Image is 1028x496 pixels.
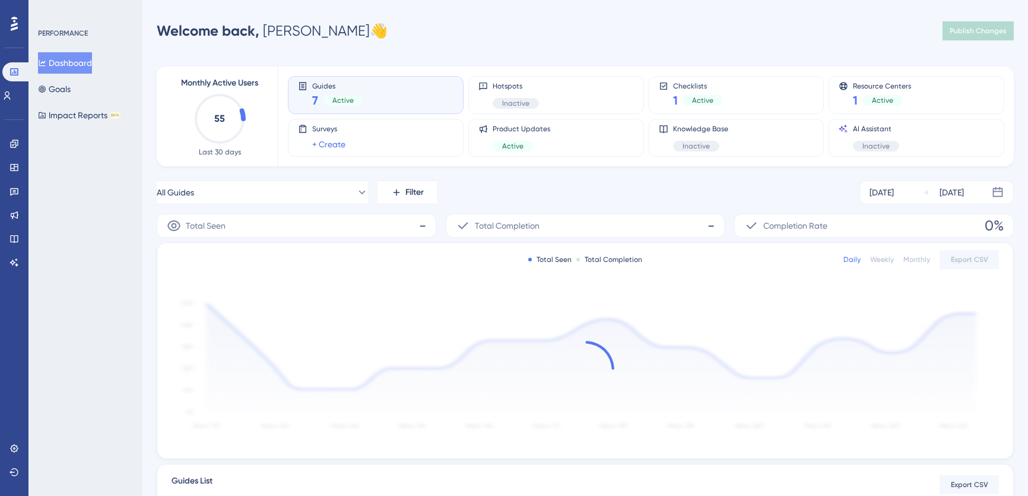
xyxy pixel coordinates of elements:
[853,81,911,90] span: Resource Centers
[673,124,728,134] span: Knowledge Base
[493,124,550,134] span: Product Updates
[940,185,964,200] div: [DATE]
[870,255,894,264] div: Weekly
[38,105,120,126] button: Impact ReportsBETA
[419,216,426,235] span: -
[943,21,1014,40] button: Publish Changes
[950,26,1007,36] span: Publish Changes
[38,78,71,100] button: Goals
[312,124,345,134] span: Surveys
[157,22,259,39] span: Welcome back,
[377,181,437,204] button: Filter
[110,112,120,118] div: BETA
[181,76,258,90] span: Monthly Active Users
[763,219,827,233] span: Completion Rate
[312,81,363,90] span: Guides
[843,255,861,264] div: Daily
[862,141,890,151] span: Inactive
[38,52,92,74] button: Dashboard
[157,21,388,40] div: [PERSON_NAME] 👋
[214,113,225,124] text: 55
[312,92,318,109] span: 7
[872,96,893,105] span: Active
[405,185,424,200] span: Filter
[172,474,212,495] span: Guides List
[870,185,894,200] div: [DATE]
[312,137,345,151] a: + Create
[692,96,713,105] span: Active
[199,147,241,157] span: Last 30 days
[332,96,354,105] span: Active
[951,255,988,264] span: Export CSV
[903,255,930,264] div: Monthly
[502,99,529,108] span: Inactive
[940,250,999,269] button: Export CSV
[853,92,858,109] span: 1
[157,181,368,204] button: All Guides
[528,255,572,264] div: Total Seen
[475,219,540,233] span: Total Completion
[38,29,88,38] div: PERFORMANCE
[707,216,715,235] span: -
[985,216,1004,235] span: 0%
[576,255,642,264] div: Total Completion
[951,480,988,489] span: Export CSV
[940,475,999,494] button: Export CSV
[853,124,899,134] span: AI Assistant
[683,141,710,151] span: Inactive
[186,219,226,233] span: Total Seen
[157,185,194,200] span: All Guides
[673,92,678,109] span: 1
[673,81,723,90] span: Checklists
[493,81,539,91] span: Hotspots
[502,141,523,151] span: Active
